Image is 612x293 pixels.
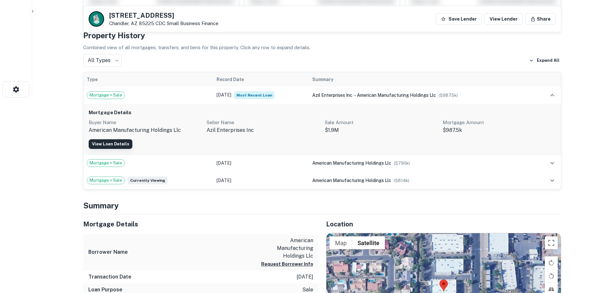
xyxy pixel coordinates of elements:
[547,158,558,169] button: expand row
[312,160,391,166] span: american manufacturing holdings llc
[83,30,561,41] h4: Property History
[213,154,309,172] td: [DATE]
[87,92,125,98] span: Mortgage + Sale
[213,172,309,189] td: [DATE]
[155,21,218,26] a: CDC Small Business Finance
[83,200,561,211] h4: Summary
[545,236,558,249] button: Toggle fullscreen view
[325,126,438,134] p: $1.9M
[83,44,561,51] p: Combined view of all mortgages, transfers, and liens for this property. Click any row to expand d...
[545,270,558,282] button: Rotate map counterclockwise
[109,12,218,19] h5: [STREET_ADDRESS]
[87,177,125,184] span: Mortgage + Sale
[547,90,558,101] button: expand row
[128,177,168,184] span: Currently viewing
[325,119,438,126] p: Sale Amount
[326,219,561,229] h5: Location
[234,91,275,99] span: Most Recent Loan
[443,126,556,134] p: $987.5k
[525,13,556,25] button: Share
[394,178,409,183] span: ($ 814k )
[83,54,122,67] div: All Types
[439,93,458,98] span: ($ 987.5k )
[352,236,385,249] button: Show satellite imagery
[312,178,391,183] span: american manufacturing holdings llc
[207,126,320,134] p: azil enterprises inc
[88,248,128,256] h6: Borrower Name
[261,260,313,268] button: Request Borrower Info
[89,109,556,116] h6: Mortgage Details
[330,236,352,249] button: Show street map
[436,13,482,25] button: Save Lender
[109,21,218,26] p: Chandler, AZ 85225
[357,93,436,98] span: american manufacturing holdings llc
[297,273,313,281] p: [DATE]
[89,119,202,126] p: Buyer Name
[484,13,523,25] a: View Lender
[83,219,318,229] h5: Mortgage Details
[207,119,320,126] p: Seller Name
[84,72,213,87] th: Type
[213,87,309,104] td: [DATE]
[547,175,558,186] button: expand row
[88,273,131,281] h6: Transaction Date
[580,242,612,272] iframe: Chat Widget
[545,256,558,269] button: Rotate map clockwise
[89,126,202,134] p: american manufacturing holdings llc
[89,139,132,149] a: View Loan Details
[528,56,561,65] button: Expand All
[312,93,352,98] span: azil enterprises inc
[312,92,532,99] div: →
[213,72,309,87] th: Record Date
[443,119,556,126] p: Mortgage Amount
[87,160,125,166] span: Mortgage + Sale
[309,72,535,87] th: Summary
[255,237,313,260] p: american manufacturing holdings llc
[394,161,410,166] span: ($ 790k )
